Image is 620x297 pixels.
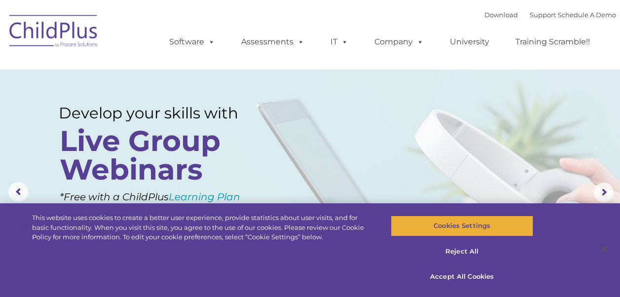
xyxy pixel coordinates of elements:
a: Assessments [231,32,314,52]
span: Last name [137,65,167,73]
a: Training Scramble!! [506,32,600,52]
span: Phone number [137,106,179,113]
a: IT [321,32,358,52]
a: Software [159,32,225,52]
a: University [440,32,499,52]
font: | [484,11,616,19]
a: Schedule A Demo [558,11,616,19]
img: ChildPlus by Procare Solutions [4,8,103,57]
a: Learning Plan [169,191,240,203]
a: Support [530,11,556,19]
button: Cookies Settings [391,216,533,236]
button: Close [593,238,615,260]
button: Reject All [391,241,533,262]
a: Download [484,11,518,19]
rs-layer: *Free with a ChildPlus [60,187,279,206]
rs-layer: Develop your skills with [59,104,264,122]
a: Company [365,32,434,52]
rs-layer: Live Group Webinars [60,127,261,184]
div: This website uses cookies to create a better user experience, provide statistics about user visit... [32,213,372,242]
button: Accept All Cookies [391,266,533,287]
